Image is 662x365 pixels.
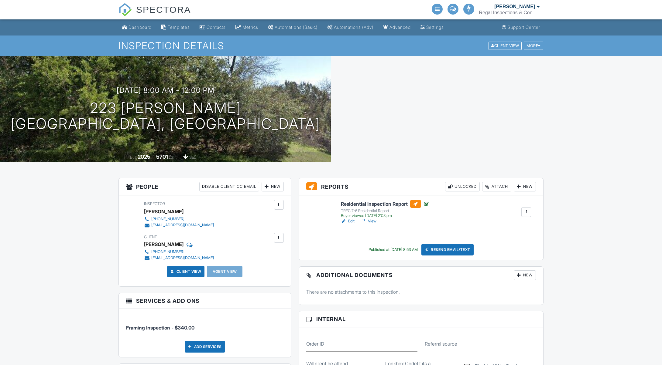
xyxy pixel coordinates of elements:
div: Support Center [508,25,540,30]
div: Dashboard [129,25,152,30]
div: [PHONE_NUMBER] [151,249,184,254]
a: Automations (Advanced) [325,22,376,33]
div: [PERSON_NAME] [144,207,184,216]
div: Client View [489,42,522,50]
img: The Best Home Inspection Software - Spectora [118,3,132,16]
a: Advanced [381,22,413,33]
a: Dashboard [120,22,154,33]
span: Framing Inspection - $340.00 [126,325,194,331]
a: Settings [418,22,446,33]
h3: People [119,178,291,195]
span: sq. ft. [169,155,177,160]
div: Unlocked [445,182,480,191]
a: Residential Inspection Report TREC 7-6 Residential Report Buyer viewed [DATE] 2:08 pm [341,200,430,218]
div: Regal Inspections & Consulting [479,10,540,16]
a: Templates [159,22,192,33]
a: Contacts [197,22,228,33]
div: [PERSON_NAME] [494,4,535,10]
a: Edit [341,218,355,224]
li: Service: Framing Inspection [126,313,284,336]
label: Referral source [425,340,457,347]
a: SPECTORA [118,9,191,20]
div: Buyer viewed [DATE] 2:08 pm [341,213,430,218]
div: Automations (Basic) [275,25,317,30]
a: [EMAIL_ADDRESS][DOMAIN_NAME] [144,255,214,261]
a: Client View [488,43,523,48]
a: Client View [169,269,201,275]
a: [PHONE_NUMBER] [144,249,214,255]
div: Disable Client CC Email [199,182,259,191]
a: Automations (Basic) [266,22,320,33]
div: Advanced [389,25,411,30]
div: Settings [426,25,444,30]
h6: Residential Inspection Report [341,200,430,208]
span: Client [144,235,157,239]
div: Contacts [207,25,226,30]
h3: Additional Documents [299,267,544,284]
div: TREC 7-6 Residential Report [341,208,430,213]
div: More [524,42,543,50]
a: View [361,218,376,224]
div: Templates [168,25,190,30]
label: Order ID [306,340,324,347]
div: Published at [DATE] 8:53 AM [369,247,418,252]
div: Metrics [242,25,258,30]
div: Resend Email/Text [421,244,474,255]
div: 5701 [156,154,168,160]
a: [EMAIL_ADDRESS][DOMAIN_NAME] [144,222,214,228]
div: Automations (Adv) [334,25,373,30]
div: New [262,182,284,191]
a: Metrics [233,22,261,33]
h1: 223 [PERSON_NAME] [GEOGRAPHIC_DATA], [GEOGRAPHIC_DATA] [11,100,320,132]
h3: Internal [299,311,544,327]
div: [PERSON_NAME] [144,240,184,249]
span: Built [130,155,137,160]
div: [EMAIL_ADDRESS][DOMAIN_NAME] [151,223,214,228]
p: There are no attachments to this inspection. [306,289,536,295]
div: [EMAIL_ADDRESS][DOMAIN_NAME] [151,255,214,260]
h3: [DATE] 8:00 am - 12:00 pm [117,86,214,94]
div: 2025 [138,154,150,160]
span: Inspector [144,201,165,206]
span: slab [189,155,196,160]
div: Add Services [185,341,225,353]
h1: Inspection Details [118,40,544,51]
div: Attach [482,182,511,191]
h3: Services & Add ons [119,293,291,309]
h3: Reports [299,178,544,195]
div: [PHONE_NUMBER] [151,217,184,221]
div: New [514,182,536,191]
a: [PHONE_NUMBER] [144,216,214,222]
div: New [514,270,536,280]
span: SPECTORA [136,3,191,16]
a: Support Center [499,22,543,33]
